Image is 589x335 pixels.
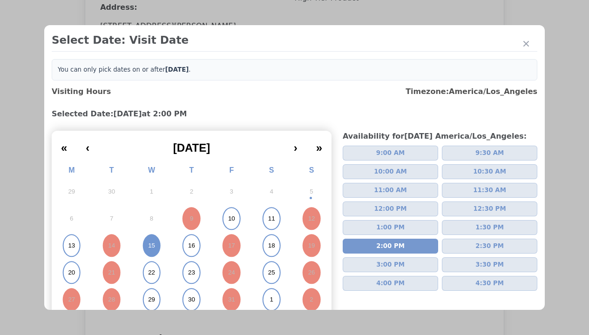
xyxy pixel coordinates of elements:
[190,166,194,174] abbr: Thursday
[251,178,291,205] button: October 4, 2025
[132,232,172,259] button: October 15, 2025
[269,166,274,174] abbr: Saturday
[308,214,315,223] abbr: October 12, 2025
[291,286,332,313] button: November 2, 2025
[406,86,537,97] h3: Timezone: America/Los_Angeles
[190,214,193,223] abbr: October 9, 2025
[172,205,212,232] button: October 9, 2025
[230,188,233,196] abbr: October 3, 2025
[291,205,332,232] button: October 12, 2025
[52,86,111,97] h3: Visiting Hours
[343,201,438,216] button: 12:00 PM
[132,259,172,286] button: October 22, 2025
[309,166,314,174] abbr: Sunday
[108,241,115,250] abbr: October 14, 2025
[211,259,251,286] button: October 24, 2025
[52,178,92,205] button: September 29, 2025
[132,286,172,313] button: October 29, 2025
[148,241,155,250] abbr: October 15, 2025
[132,205,172,232] button: October 8, 2025
[68,166,74,174] abbr: Monday
[343,131,537,142] h3: Availability for [DATE] America/Los_Angeles :
[307,134,332,155] button: »
[442,201,537,216] button: 12:30 PM
[475,223,504,232] span: 1:30 PM
[229,166,234,174] abbr: Friday
[173,141,210,154] span: [DATE]
[251,259,291,286] button: October 25, 2025
[188,295,195,304] abbr: October 30, 2025
[268,268,275,277] abbr: October 25, 2025
[68,268,75,277] abbr: October 20, 2025
[475,241,504,251] span: 2:30 PM
[343,239,438,254] button: 2:00 PM
[188,268,195,277] abbr: October 23, 2025
[52,205,92,232] button: October 6, 2025
[68,241,75,250] abbr: October 13, 2025
[228,214,235,223] abbr: October 10, 2025
[108,268,115,277] abbr: October 21, 2025
[52,59,537,80] div: You can only pick dates on or after .
[343,220,438,235] button: 1:00 PM
[291,178,332,205] button: October 5, 2025
[228,241,235,250] abbr: October 17, 2025
[270,188,273,196] abbr: October 4, 2025
[442,146,537,161] button: 9:30 AM
[291,232,332,259] button: October 19, 2025
[442,276,537,291] button: 4:30 PM
[52,286,92,313] button: October 27, 2025
[376,223,405,232] span: 1:00 PM
[92,286,132,313] button: October 28, 2025
[52,108,537,120] h3: Selected Date: [DATE] at 2:00 PM
[52,232,92,259] button: October 13, 2025
[291,259,332,286] button: October 26, 2025
[92,178,132,205] button: September 30, 2025
[172,259,212,286] button: October 23, 2025
[110,214,113,223] abbr: October 7, 2025
[150,188,153,196] abbr: October 1, 2025
[109,166,114,174] abbr: Tuesday
[442,220,537,235] button: 1:30 PM
[68,295,75,304] abbr: October 27, 2025
[343,164,438,179] button: 10:00 AM
[211,205,251,232] button: October 10, 2025
[475,260,504,269] span: 3:30 PM
[268,241,275,250] abbr: October 18, 2025
[190,188,193,196] abbr: October 2, 2025
[343,276,438,291] button: 4:00 PM
[70,214,73,223] abbr: October 6, 2025
[172,286,212,313] button: October 30, 2025
[76,134,99,155] button: ‹
[52,134,76,155] button: «
[228,268,235,277] abbr: October 24, 2025
[376,241,405,251] span: 2:00 PM
[211,232,251,259] button: October 17, 2025
[99,134,284,155] button: [DATE]
[376,148,405,158] span: 9:00 AM
[172,178,212,205] button: October 2, 2025
[374,186,407,195] span: 11:00 AM
[474,204,506,214] span: 12:30 PM
[148,268,155,277] abbr: October 22, 2025
[442,183,537,198] button: 11:30 AM
[68,188,75,196] abbr: September 29, 2025
[442,239,537,254] button: 2:30 PM
[148,295,155,304] abbr: October 29, 2025
[343,257,438,272] button: 3:00 PM
[442,164,537,179] button: 10:30 AM
[251,205,291,232] button: October 11, 2025
[376,279,405,288] span: 4:00 PM
[310,188,313,196] abbr: October 5, 2025
[308,241,315,250] abbr: October 19, 2025
[475,279,504,288] span: 4:30 PM
[211,286,251,313] button: October 31, 2025
[473,186,506,195] span: 11:30 AM
[473,167,506,176] span: 10:30 AM
[52,33,537,47] h2: Select Date: Visit Date
[150,214,153,223] abbr: October 8, 2025
[108,188,115,196] abbr: September 30, 2025
[343,183,438,198] button: 11:00 AM
[251,232,291,259] button: October 18, 2025
[132,178,172,205] button: October 1, 2025
[211,178,251,205] button: October 3, 2025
